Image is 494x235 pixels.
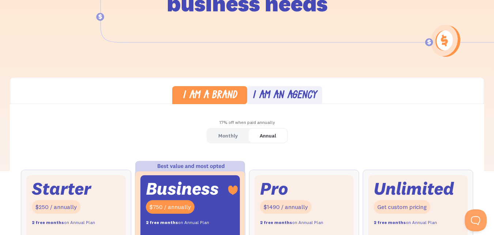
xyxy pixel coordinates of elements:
[260,217,323,228] div: on Annual Plan
[32,220,64,225] strong: 2 free months
[260,200,312,214] div: $1490 / annually
[374,200,430,214] div: Get custom pricing
[10,117,484,128] div: 17% off when paid annually
[218,131,238,141] div: Monthly
[465,209,487,231] iframe: Toggle Customer Support
[182,91,237,101] div: I am a brand
[374,220,406,225] strong: 2 free months
[260,131,276,141] div: Annual
[146,220,178,225] strong: 2 free months
[146,217,209,228] div: on Annual Plan
[32,200,80,214] div: $250 / annually
[32,181,91,197] div: Starter
[374,217,437,228] div: on Annual Plan
[32,217,95,228] div: on Annual Plan
[260,181,288,197] div: Pro
[252,91,317,101] div: I am an agency
[260,220,292,225] strong: 2 free months
[146,200,195,214] div: $750 / annually
[374,181,454,197] div: Unlimited
[146,181,219,197] div: Business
